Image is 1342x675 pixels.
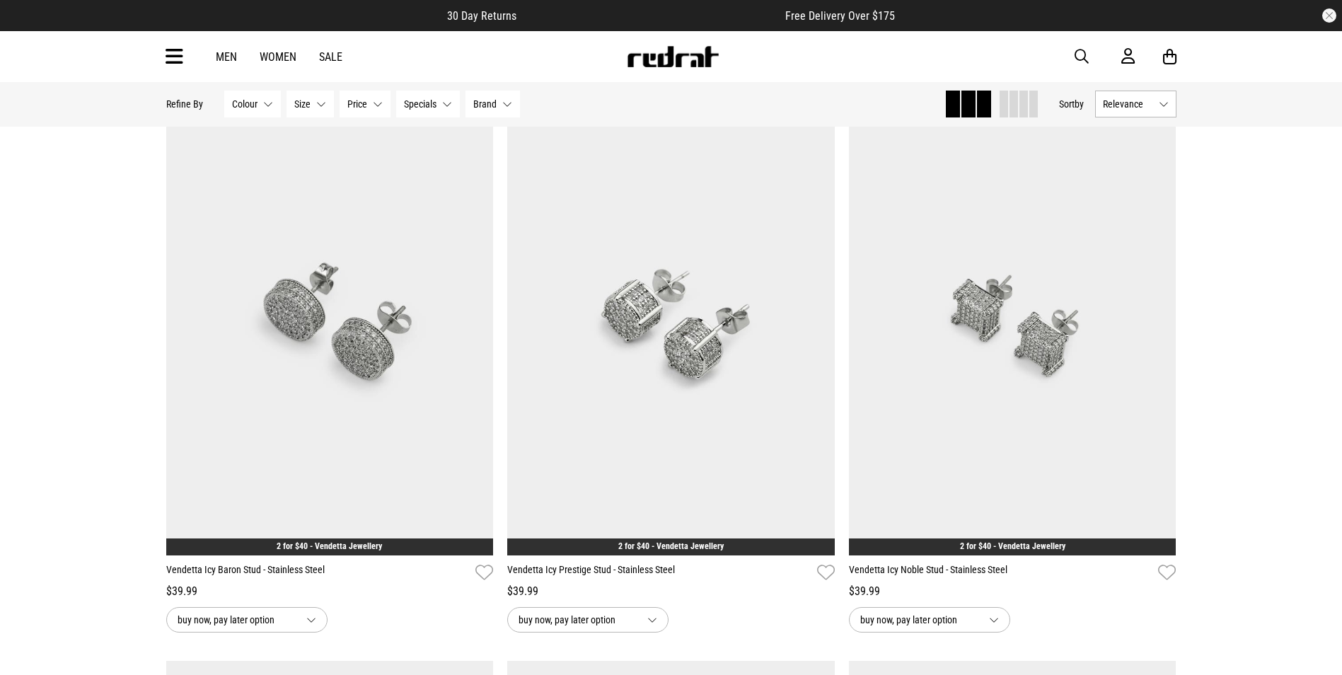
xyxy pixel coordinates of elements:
img: Vendetta Icy Noble Stud - Stainless Steel in Silver [849,97,1176,555]
span: Price [347,98,367,110]
a: Vendetta Icy Baron Stud - Stainless Steel [166,562,470,583]
button: Sortby [1059,96,1084,112]
button: Open LiveChat chat widget [11,6,54,48]
a: Vendetta Icy Prestige Stud - Stainless Steel [507,562,811,583]
a: Sale [319,50,342,64]
div: $39.99 [166,583,494,600]
span: by [1075,98,1084,110]
img: Redrat logo [626,46,719,67]
span: buy now, pay later option [178,611,295,628]
p: Refine By [166,98,203,110]
button: Brand [465,91,520,117]
button: buy now, pay later option [849,607,1010,633]
a: 2 for $40 - Vendetta Jewellery [618,541,724,551]
iframe: Customer reviews powered by Trustpilot [545,8,757,23]
img: Vendetta Icy Prestige Stud - Stainless Steel in Silver [507,97,835,555]
span: Size [294,98,311,110]
img: Vendetta Icy Baron Stud - Stainless Steel in Silver [166,97,494,555]
a: Men [216,50,237,64]
button: Specials [396,91,460,117]
div: $39.99 [507,583,835,600]
a: Vendetta Icy Noble Stud - Stainless Steel [849,562,1153,583]
button: Relevance [1095,91,1176,117]
span: Colour [232,98,258,110]
span: Free Delivery Over $175 [785,9,895,23]
span: Relevance [1103,98,1153,110]
a: 2 for $40 - Vendetta Jewellery [277,541,382,551]
span: buy now, pay later option [860,611,978,628]
button: Size [287,91,334,117]
button: Price [340,91,391,117]
a: 2 for $40 - Vendetta Jewellery [960,541,1065,551]
a: Women [260,50,296,64]
button: buy now, pay later option [507,607,669,633]
div: $39.99 [849,583,1176,600]
button: Colour [224,91,281,117]
span: Specials [404,98,436,110]
span: 30 Day Returns [447,9,516,23]
span: buy now, pay later option [519,611,636,628]
button: buy now, pay later option [166,607,328,633]
span: Brand [473,98,497,110]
